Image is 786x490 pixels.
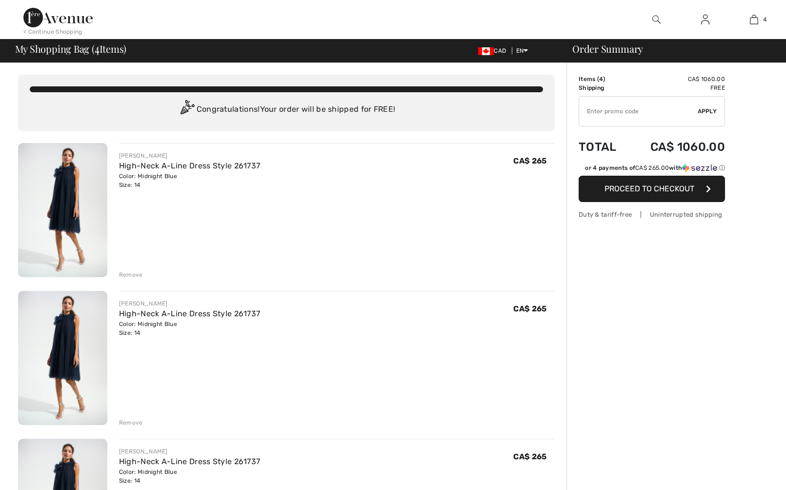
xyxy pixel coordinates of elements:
div: Remove [119,418,143,427]
a: 4 [730,14,778,25]
td: Total [579,130,628,163]
span: CA$ 265.00 [635,164,669,171]
img: Sezzle [682,163,717,172]
div: [PERSON_NAME] [119,151,261,160]
span: 4 [95,41,100,54]
span: Apply [698,107,717,116]
img: search the website [652,14,661,25]
img: High-Neck A-Line Dress Style 261737 [18,291,107,425]
a: High-Neck A-Line Dress Style 261737 [119,457,261,466]
td: Shipping [579,83,628,92]
span: CA$ 265 [513,156,546,165]
span: 4 [599,76,603,82]
img: My Bag [750,14,758,25]
img: 1ère Avenue [23,8,93,27]
div: Color: Midnight Blue Size: 14 [119,468,261,485]
div: Congratulations! Your order will be shipped for FREE! [30,100,543,120]
a: High-Neck A-Line Dress Style 261737 [119,309,261,318]
button: Proceed to Checkout [579,176,725,202]
div: Color: Midnight Blue Size: 14 [119,172,261,189]
input: Promo code [579,97,698,126]
img: Canadian Dollar [478,47,494,55]
span: My Shopping Bag ( Items) [15,44,127,54]
img: My Info [701,14,709,25]
span: CAD [478,47,510,54]
td: CA$ 1060.00 [628,75,725,83]
a: Sign In [693,14,717,26]
div: [PERSON_NAME] [119,447,261,456]
div: Order Summary [561,44,780,54]
img: Congratulation2.svg [177,100,197,120]
div: Duty & tariff-free | Uninterrupted shipping [579,210,725,219]
span: 4 [763,15,766,24]
td: Free [628,83,725,92]
span: CA$ 265 [513,452,546,461]
a: High-Neck A-Line Dress Style 261737 [119,161,261,170]
div: < Continue Shopping [23,27,82,36]
div: Remove [119,270,143,279]
td: CA$ 1060.00 [628,130,725,163]
span: EN [516,47,528,54]
span: Proceed to Checkout [605,184,694,193]
div: or 4 payments of with [585,163,725,172]
div: or 4 payments ofCA$ 265.00withSezzle Click to learn more about Sezzle [579,163,725,176]
td: Items ( ) [579,75,628,83]
img: High-Neck A-Line Dress Style 261737 [18,143,107,277]
div: Color: Midnight Blue Size: 14 [119,320,261,337]
div: [PERSON_NAME] [119,299,261,308]
span: CA$ 265 [513,304,546,313]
